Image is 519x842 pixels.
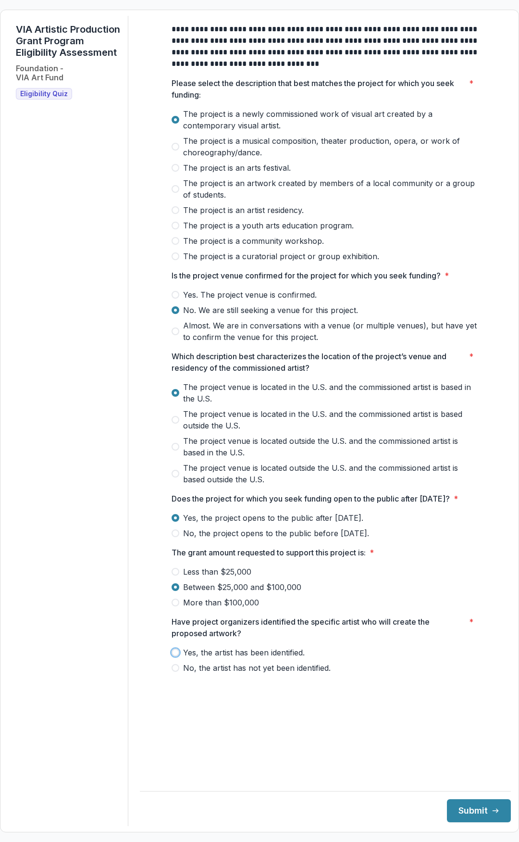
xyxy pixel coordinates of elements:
[183,251,379,262] span: The project is a curatorial project or group exhibition.
[20,90,68,98] span: Eligibility Quiz
[183,289,317,301] span: Yes. The project venue is confirmed.
[183,581,301,593] span: Between $25,000 and $100,000
[183,162,291,174] span: The project is an arts festival.
[183,220,354,231] span: The project is a youth arts education program.
[447,799,511,822] button: Submit
[16,64,63,82] h2: Foundation - VIA Art Fund
[183,320,479,343] span: Almost. We are in conversations with a venue (or multiple venues), but have yet to confirm the ve...
[183,512,363,524] span: Yes, the project opens to the public after [DATE].
[183,204,304,216] span: The project is an artist residency.
[183,235,324,247] span: The project is a community workshop.
[183,135,479,158] span: The project is a musical composition, theater production, opera, or work of choreography/dance.
[183,304,358,316] span: No. We are still seeking a venue for this project.
[172,493,450,504] p: Does the project for which you seek funding open to the public after [DATE]?
[172,547,366,558] p: The grant amount requested to support this project is:
[183,408,479,431] span: The project venue is located in the U.S. and the commissioned artist is based outside the U.S.
[172,270,441,281] p: Is the project venue confirmed for the project for which you seek funding?
[183,381,479,404] span: The project venue is located in the U.S. and the commissioned artist is based in the U.S.
[16,24,120,58] h1: VIA Artistic Production Grant Program Eligibility Assessment
[172,616,465,639] p: Have project organizers identified the specific artist who will create the proposed artwork?
[183,177,479,201] span: The project is an artwork created by members of a local community or a group of students.
[183,647,305,658] span: Yes, the artist has been identified.
[183,435,479,458] span: The project venue is located outside the U.S. and the commissioned artist is based in the U.S.
[183,566,251,578] span: Less than $25,000
[183,597,259,608] span: More than $100,000
[172,351,465,374] p: Which description best characterizes the location of the project’s venue and residency of the com...
[183,462,479,485] span: The project venue is located outside the U.S. and the commissioned artist is based outside the U.S.
[183,662,331,674] span: No, the artist has not yet been identified.
[183,108,479,131] span: The project is a newly commissioned work of visual art created by a contemporary visual artist.
[172,77,465,101] p: Please select the description that best matches the project for which you seek funding:
[183,528,369,539] span: No, the project opens to the public before [DATE].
